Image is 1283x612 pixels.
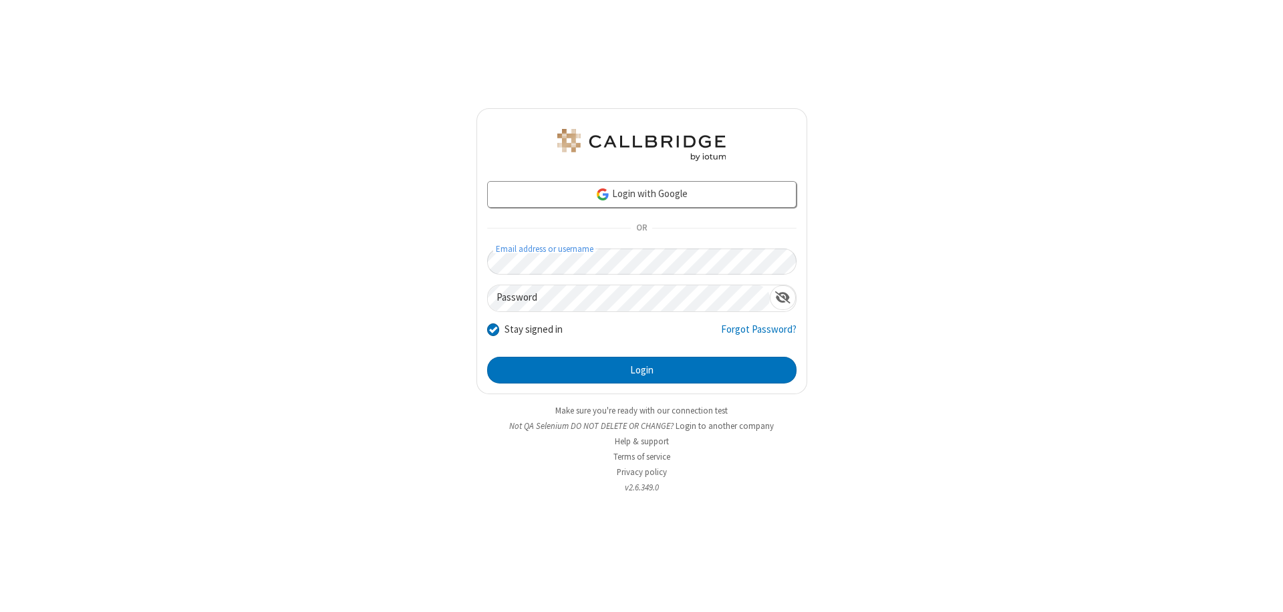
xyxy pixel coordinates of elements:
label: Stay signed in [505,322,563,337]
a: Privacy policy [617,466,667,478]
button: Login to another company [676,420,774,432]
img: google-icon.png [595,187,610,202]
a: Help & support [615,436,669,447]
input: Email address or username [487,249,797,275]
span: OR [631,219,652,238]
button: Login [487,357,797,384]
input: Password [488,285,770,311]
a: Login with Google [487,181,797,208]
iframe: Chat [1250,577,1273,603]
a: Make sure you're ready with our connection test [555,405,728,416]
li: v2.6.349.0 [476,481,807,494]
div: Show password [770,285,796,310]
img: QA Selenium DO NOT DELETE OR CHANGE [555,129,728,161]
a: Forgot Password? [721,322,797,347]
a: Terms of service [613,451,670,462]
li: Not QA Selenium DO NOT DELETE OR CHANGE? [476,420,807,432]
